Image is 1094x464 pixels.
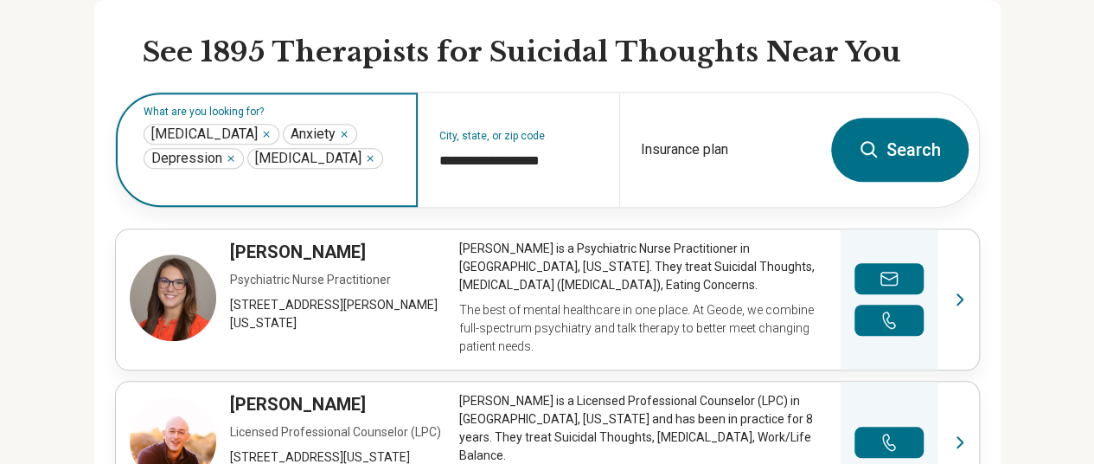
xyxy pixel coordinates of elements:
[854,263,924,294] button: Send a message
[291,126,336,143] span: Anxiety
[247,148,383,169] div: Bipolar Disorder
[255,150,361,167] span: [MEDICAL_DATA]
[854,427,924,458] button: Make a phone call
[339,129,349,139] button: Anxiety
[151,126,258,143] span: [MEDICAL_DATA]
[854,305,924,336] button: Make a phone call
[144,148,244,169] div: Depression
[144,106,397,117] label: What are you looking for?
[144,124,279,145] div: Suicidal Ideation
[151,150,222,167] span: Depression
[261,129,272,139] button: Suicidal Ideation
[283,124,357,145] div: Anxiety
[365,153,375,164] button: Bipolar Disorder
[831,118,969,182] button: Search
[226,153,236,164] button: Depression
[143,35,980,71] h2: See 1895 Therapists for Suicidal Thoughts Near You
